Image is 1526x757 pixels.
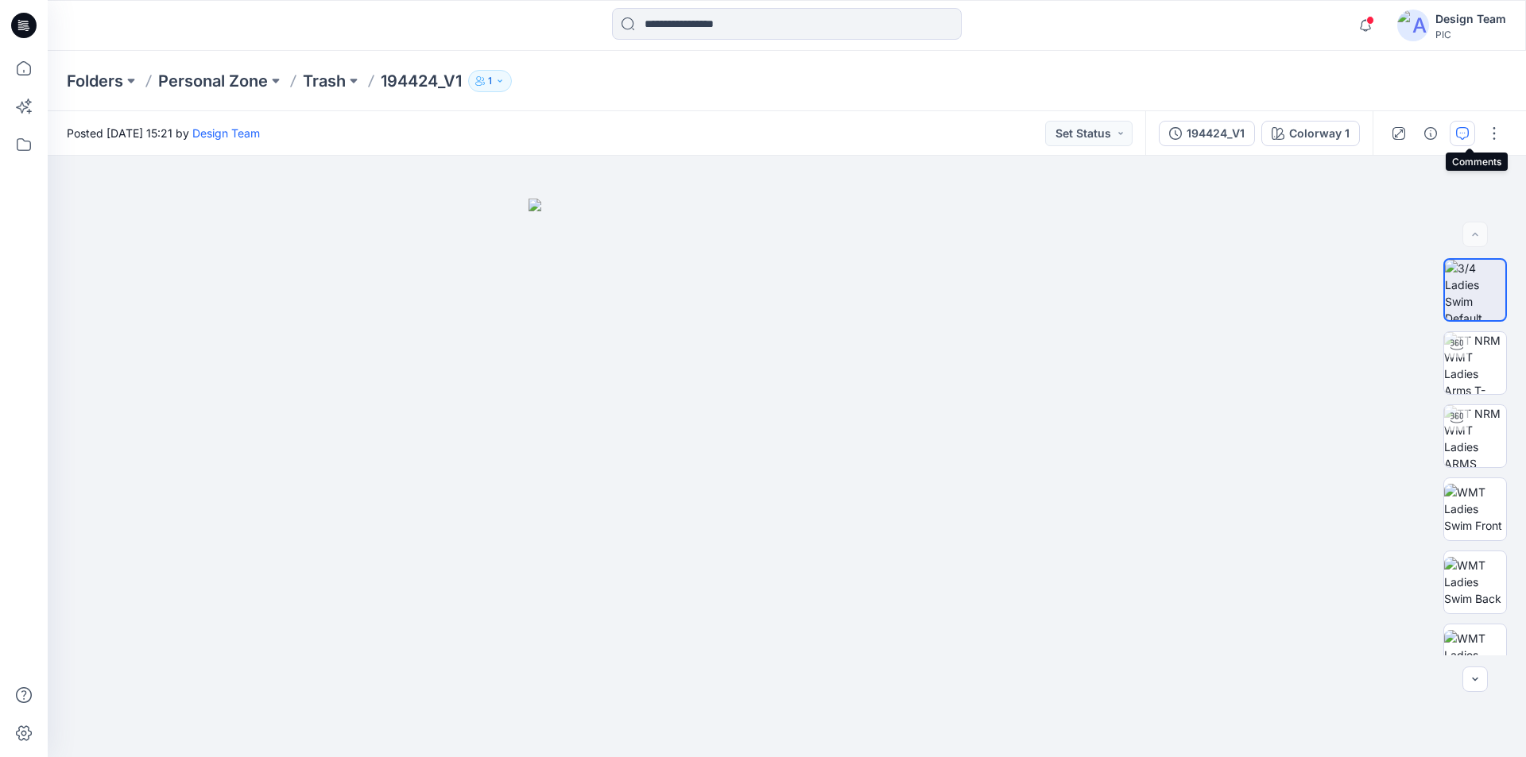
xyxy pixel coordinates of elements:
p: 1 [488,72,492,90]
img: WMT Ladies Swim Front [1444,484,1506,534]
button: 194424_V1 [1159,121,1255,146]
a: Personal Zone [158,70,268,92]
img: TT NRM WMT Ladies Arms T-POSE [1444,332,1506,394]
img: avatar [1397,10,1429,41]
button: 1 [468,70,512,92]
img: TT NRM WMT Ladies ARMS DOWN [1444,405,1506,467]
span: Posted [DATE] 15:21 by [67,125,260,141]
div: PIC [1435,29,1506,41]
a: Design Team [192,126,260,140]
img: WMT Ladies Swim Left [1444,630,1506,680]
div: 194424_V1 [1187,125,1245,142]
button: Colorway 1 [1261,121,1360,146]
a: Folders [67,70,123,92]
div: Design Team [1435,10,1506,29]
img: WMT Ladies Swim Back [1444,557,1506,607]
img: 3/4 Ladies Swim Default [1445,260,1505,320]
a: Trash [303,70,346,92]
p: 194424_V1 [381,70,462,92]
button: Details [1418,121,1443,146]
div: Colorway 1 [1289,125,1350,142]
